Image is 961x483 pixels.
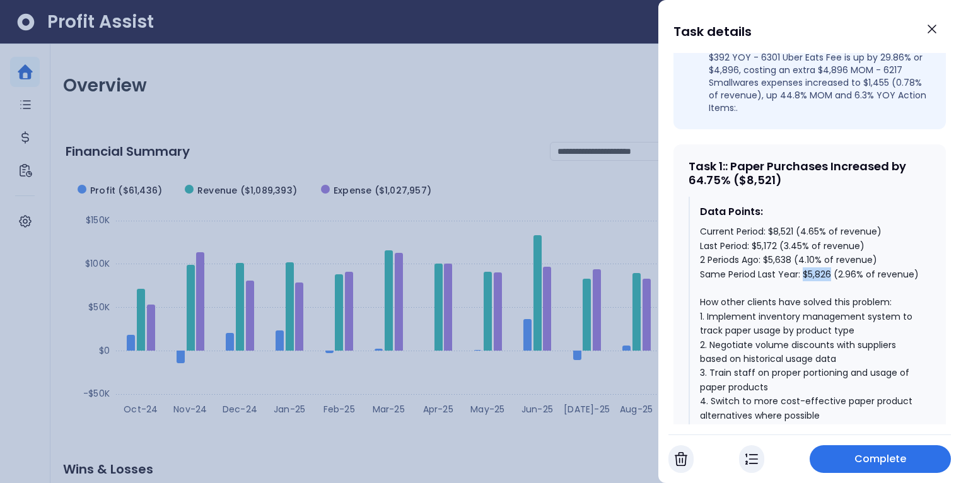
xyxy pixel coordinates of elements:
span: Complete [854,451,907,467]
button: Complete [810,445,951,473]
h1: Task details [673,20,752,43]
img: In Progress [745,451,758,467]
li: - 5102 Paper Purchases is up by 64.75% or $3,349, costing an extra $3,349 MOM and $2,695 YOY, - 6... [684,1,931,114]
div: Data Points: [700,204,921,219]
div: Task 1 : : Paper Purchases Increased by 64.75% ($8,521) [689,160,931,187]
button: Close [918,15,946,43]
img: Cancel Task [675,451,687,467]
